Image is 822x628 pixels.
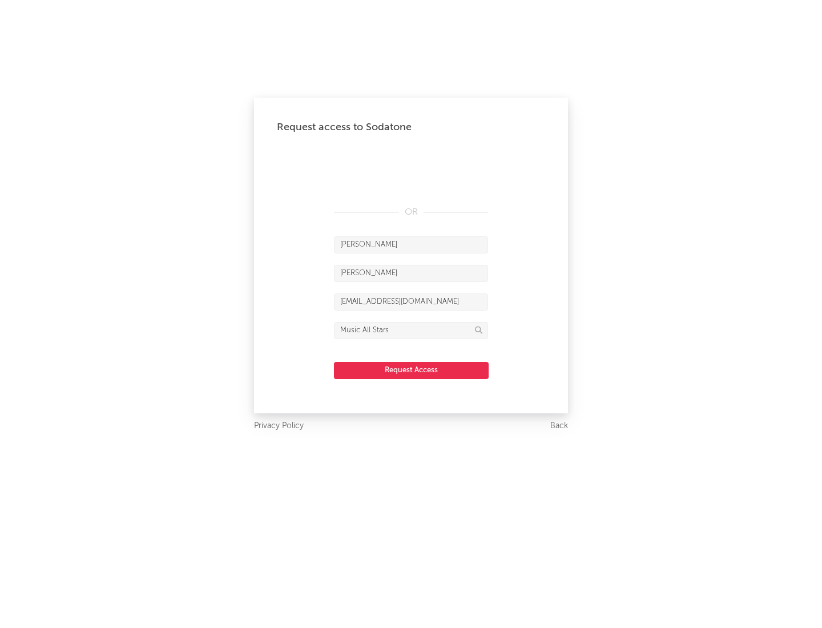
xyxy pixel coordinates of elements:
input: Email [334,293,488,311]
a: Privacy Policy [254,419,304,433]
input: First Name [334,236,488,253]
div: OR [334,206,488,219]
input: Last Name [334,265,488,282]
input: Division [334,322,488,339]
button: Request Access [334,362,489,379]
div: Request access to Sodatone [277,120,545,134]
a: Back [550,419,568,433]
